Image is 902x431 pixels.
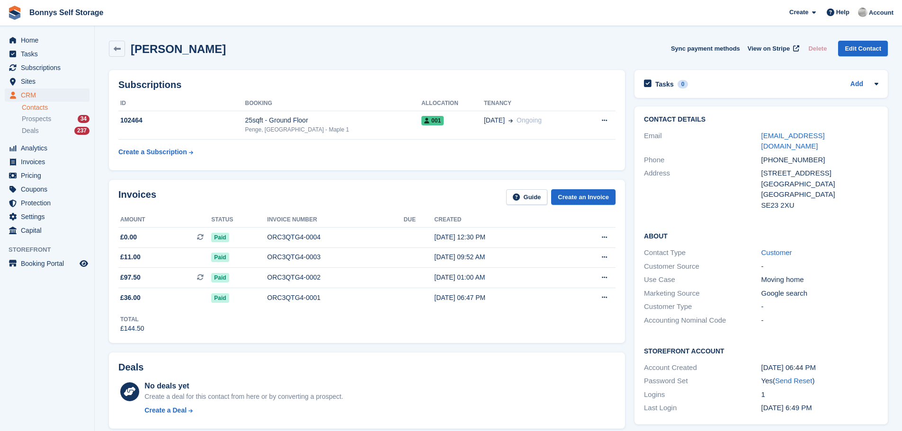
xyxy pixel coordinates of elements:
[775,377,812,385] a: Send Reset
[211,253,229,262] span: Paid
[5,183,89,196] a: menu
[5,155,89,168] a: menu
[118,115,245,125] div: 102464
[21,61,78,74] span: Subscriptions
[22,114,51,123] span: Prospects
[21,47,78,61] span: Tasks
[21,257,78,270] span: Booking Portal
[144,405,343,415] a: Create a Deal
[644,315,761,326] div: Accounting Nominal Code
[644,261,761,272] div: Customer Source
[118,362,143,373] h2: Deals
[434,293,565,303] div: [DATE] 06:47 PM
[22,126,39,135] span: Deals
[804,41,831,56] button: Delete
[5,34,89,47] a: menu
[26,5,107,20] a: Bonnys Self Storage
[761,301,878,312] div: -
[78,115,89,123] div: 34
[404,212,435,228] th: Due
[838,41,888,56] a: Edit Contact
[761,376,878,387] div: Yes
[118,147,187,157] div: Create a Subscription
[644,247,761,258] div: Contact Type
[761,248,792,256] a: Customer
[267,252,403,262] div: ORC3QTG4-0003
[761,274,878,285] div: Moving home
[5,210,89,223] a: menu
[761,168,878,179] div: [STREET_ADDRESS]
[21,169,78,182] span: Pricing
[211,293,229,303] span: Paid
[761,389,878,400] div: 1
[644,116,878,123] h2: Contact Details
[434,273,565,282] div: [DATE] 01:00 AM
[644,231,878,240] h2: About
[21,196,78,210] span: Protection
[5,196,89,210] a: menu
[131,43,226,55] h2: [PERSON_NAME]
[761,261,878,272] div: -
[836,8,849,17] span: Help
[678,80,688,88] div: 0
[21,88,78,102] span: CRM
[434,252,565,262] div: [DATE] 09:52 AM
[655,80,674,88] h2: Tasks
[74,127,89,135] div: 237
[644,155,761,166] div: Phone
[120,252,141,262] span: £11.00
[120,232,137,242] span: £0.00
[118,143,193,161] a: Create a Subscription
[5,141,89,155] a: menu
[761,179,878,190] div: [GEOGRAPHIC_DATA]
[21,183,78,196] span: Coupons
[144,392,343,402] div: Create a deal for this contact from here or by converting a prospect.
[789,8,808,17] span: Create
[211,212,267,228] th: Status
[267,232,403,242] div: ORC3QTG4-0004
[22,103,89,112] a: Contacts
[644,274,761,285] div: Use Case
[761,189,878,200] div: [GEOGRAPHIC_DATA]
[245,96,422,111] th: Booking
[267,273,403,282] div: ORC3QTG4-0002
[761,155,878,166] div: [PHONE_NUMBER]
[858,8,867,17] img: James Bonny
[5,88,89,102] a: menu
[5,257,89,270] a: menu
[421,116,444,125] span: 001
[120,293,141,303] span: £36.00
[211,233,229,242] span: Paid
[120,324,144,334] div: £144.50
[245,125,422,134] div: Penge, [GEOGRAPHIC_DATA] - Maple 1
[761,200,878,211] div: SE23 2XU
[21,75,78,88] span: Sites
[21,155,78,168] span: Invoices
[434,212,565,228] th: Created
[21,224,78,237] span: Capital
[644,389,761,400] div: Logins
[434,232,565,242] div: [DATE] 12:30 PM
[120,315,144,324] div: Total
[421,96,484,111] th: Allocation
[118,79,616,90] h2: Subscriptions
[5,61,89,74] a: menu
[8,6,22,20] img: stora-icon-8386f47178a22dfd0bd8f6a31ec36ba5ce8667c1dd55bd0f319d3a0aa187defe.svg
[551,189,616,205] a: Create an Invoice
[761,362,878,373] div: [DATE] 06:44 PM
[21,34,78,47] span: Home
[869,8,893,18] span: Account
[78,258,89,269] a: Preview store
[773,377,814,385] span: ( )
[744,41,801,56] a: View on Stripe
[644,403,761,413] div: Last Login
[267,212,403,228] th: Invoice number
[144,380,343,392] div: No deals yet
[484,96,582,111] th: Tenancy
[748,44,790,53] span: View on Stripe
[644,346,878,355] h2: Storefront Account
[5,47,89,61] a: menu
[21,141,78,155] span: Analytics
[850,79,863,90] a: Add
[211,273,229,282] span: Paid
